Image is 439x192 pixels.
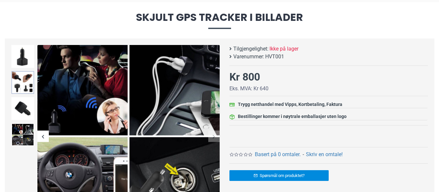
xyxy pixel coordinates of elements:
a: Spørsmål om produktet? [229,170,329,181]
a: Skriv en omtale! [306,151,343,158]
img: Skjult GPS tracker i billader - SpyGadgets.no [11,97,34,120]
b: - [303,151,304,157]
div: Trygg netthandel med Vipps, Kortbetaling, Faktura [238,101,342,108]
img: Skjult GPS tracker i billader - SpyGadgets.no [11,71,34,94]
span: Ikke på lager [269,45,298,53]
span: HVT001 [265,53,284,61]
img: Skjult GPS tracker i billader - SpyGadgets.no [11,45,34,68]
a: Basert på 0 omtaler. [255,151,301,158]
b: Varenummer: [233,53,264,61]
div: Bestillinger kommer i nøytrale emballasjer uten logo [238,113,347,120]
div: Kr 800 [229,69,260,85]
div: Next slide [208,131,220,142]
span: Skjult GPS tracker i billader [7,12,432,29]
img: Skjult GPS tracker i billader - SpyGadgets.no [11,123,34,146]
div: Previous slide [37,131,49,142]
b: Tilgjengelighet: [233,45,268,53]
